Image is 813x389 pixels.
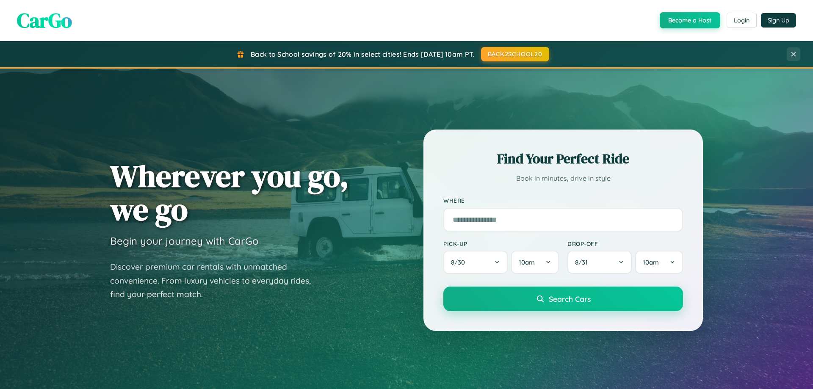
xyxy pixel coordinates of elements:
span: Back to School savings of 20% in select cities! Ends [DATE] 10am PT. [251,50,474,58]
label: Pick-up [443,240,559,247]
span: Search Cars [549,294,591,303]
span: 10am [643,258,659,266]
span: CarGo [17,6,72,34]
label: Where [443,197,683,204]
button: Sign Up [761,13,796,28]
button: 8/31 [567,251,632,274]
span: 8 / 31 [575,258,592,266]
button: Login [727,13,757,28]
h1: Wherever you go, we go [110,159,349,226]
h3: Begin your journey with CarGo [110,235,259,247]
h2: Find Your Perfect Ride [443,149,683,168]
button: BACK2SCHOOL20 [481,47,549,61]
p: Book in minutes, drive in style [443,172,683,185]
button: 8/30 [443,251,508,274]
span: 8 / 30 [451,258,469,266]
span: 10am [519,258,535,266]
p: Discover premium car rentals with unmatched convenience. From luxury vehicles to everyday rides, ... [110,260,322,301]
label: Drop-off [567,240,683,247]
button: Search Cars [443,287,683,311]
button: Become a Host [660,12,720,28]
button: 10am [635,251,683,274]
button: 10am [511,251,559,274]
